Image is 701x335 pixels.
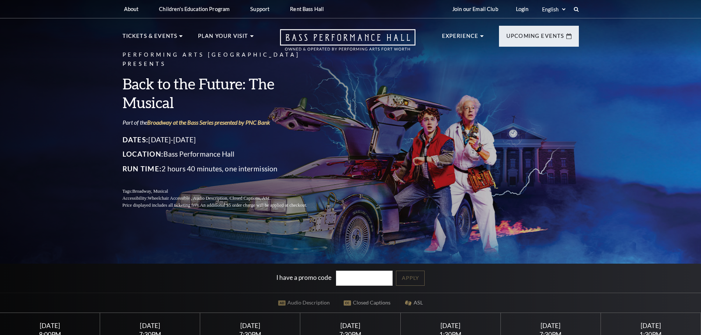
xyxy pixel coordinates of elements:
[123,202,325,209] p: Price displayed includes all ticketing fees.
[123,188,325,195] p: Tags:
[109,322,191,329] div: [DATE]
[200,203,307,208] span: An additional $5 order charge will be applied at checkout.
[506,32,564,45] p: Upcoming Events
[159,6,230,12] p: Children's Education Program
[9,322,91,329] div: [DATE]
[309,322,392,329] div: [DATE]
[147,119,270,126] a: Broadway at the Bass Series presented by PNC Bank
[123,50,325,69] p: Performing Arts [GEOGRAPHIC_DATA] Presents
[123,32,178,45] p: Tickets & Events
[124,6,139,12] p: About
[123,135,149,144] span: Dates:
[123,148,325,160] p: Bass Performance Hall
[123,74,325,112] h3: Back to the Future: The Musical
[541,6,567,13] select: Select:
[250,6,269,12] p: Support
[198,32,248,45] p: Plan Your Visit
[276,274,332,281] label: I have a promo code
[409,322,492,329] div: [DATE]
[123,134,325,146] p: [DATE]-[DATE]
[123,150,164,158] span: Location:
[209,322,291,329] div: [DATE]
[123,118,325,126] p: Part of the
[610,322,692,329] div: [DATE]
[442,32,479,45] p: Experience
[132,189,168,194] span: Broadway, Musical
[148,196,270,201] span: Wheelchair Accessible , Audio Description, Closed Captions, ASL
[123,195,325,202] p: Accessibility:
[123,163,325,175] p: 2 hours 40 minutes, one intermission
[290,6,324,12] p: Rent Bass Hall
[509,322,592,329] div: [DATE]
[123,164,162,173] span: Run Time:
